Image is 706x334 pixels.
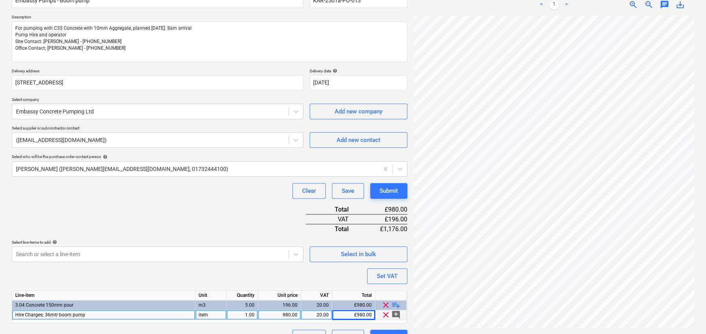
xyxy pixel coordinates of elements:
div: 20.00 [304,300,329,310]
div: £980.00 [332,310,375,320]
div: Line-item [12,291,195,300]
span: help [101,154,108,159]
div: VAT [301,291,332,300]
div: Set VAT [377,271,398,281]
div: 980.00 [261,310,297,320]
span: help [331,68,337,73]
div: Delivery date [310,68,407,74]
div: Add new company [335,106,382,117]
p: Delivery address [12,68,303,75]
div: Total [332,291,375,300]
button: Add new company [310,104,407,119]
button: Select in bulk [310,246,407,262]
button: Set VAT [367,268,407,284]
div: Quantity [227,291,258,300]
span: 3.04 Concrete 150mm pour [15,302,73,308]
p: Select company [12,97,303,104]
div: £196.00 [361,214,407,224]
div: Total [306,205,361,214]
div: m3 [195,300,227,310]
span: clear [381,310,391,320]
div: 196.00 [261,300,297,310]
button: Clear [292,183,326,199]
div: Submit [380,186,398,196]
div: 20.00 [304,310,329,320]
div: Unit [195,291,227,300]
div: Select who will be the purchase order contact person [12,154,407,159]
div: £980.00 [332,300,375,310]
p: Select supplier or subcontractor contact [12,126,303,132]
button: Submit [370,183,407,199]
button: Save [332,183,364,199]
div: VAT [306,214,361,224]
div: £980.00 [361,205,407,214]
span: playlist_add [391,300,401,310]
div: Unit price [258,291,301,300]
div: £1,176.00 [361,224,407,233]
button: Add new contact [310,132,407,148]
span: clear [381,300,391,310]
div: Select in bulk [341,249,376,259]
div: 5.00 [230,300,254,310]
p: Description [12,14,407,21]
span: Hire Charges; 36mtr boom pump [15,312,85,318]
iframe: Chat Widget [667,296,706,334]
div: Select line-items to add [12,240,303,245]
span: add_comment [391,310,401,320]
textarea: For pumping with C35 Concrete with 10mm Aggregate, planned [DATE]. 8am arrival Pump Hire and oper... [12,22,407,62]
input: Delivery date not specified [310,75,407,91]
div: 1.00 [230,310,254,320]
div: Total [306,224,361,233]
input: Delivery address [12,75,303,91]
span: help [51,240,57,244]
div: item [195,310,227,320]
div: Save [342,186,354,196]
div: Add new contact [337,135,380,145]
div: Clear [302,186,316,196]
